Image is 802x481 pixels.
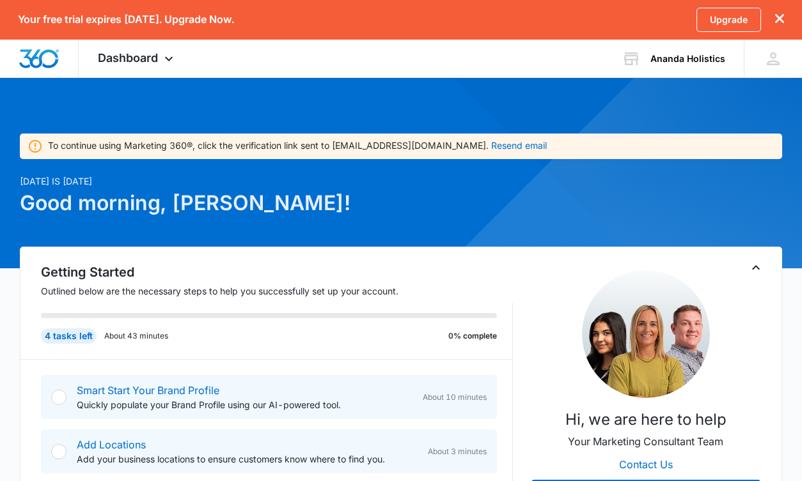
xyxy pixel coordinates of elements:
[77,438,146,451] a: Add Locations
[606,449,686,480] button: Contact Us
[20,174,523,188] p: [DATE] is [DATE]
[748,260,764,275] button: Toggle Collapse
[696,8,761,32] a: Upgrade
[20,188,523,218] h1: Good morning, [PERSON_NAME]!
[41,263,512,282] h2: Getting Started
[448,330,497,342] p: 0% complete
[77,384,219,397] a: Smart Start Your Brand Profile
[423,392,487,403] span: About 10 minutes
[491,141,547,150] button: Resend email
[565,408,727,431] p: Hi, we are here to help
[104,330,168,342] p: About 43 minutes
[568,434,723,449] p: Your Marketing Consultant Team
[98,51,158,65] span: Dashboard
[77,398,412,411] p: Quickly populate your Brand Profile using our AI-powered tool.
[650,54,725,64] div: account name
[41,284,512,298] p: Outlined below are the necessary steps to help you successfully set up your account.
[79,40,196,77] div: Dashboard
[77,452,417,466] p: Add your business locations to ensure customers know where to find you.
[428,446,487,457] span: About 3 minutes
[775,13,784,26] button: dismiss this dialog
[41,328,97,344] div: 4 tasks left
[18,13,234,26] p: Your free trial expires [DATE]. Upgrade Now.
[48,139,547,152] div: To continue using Marketing 360®, click the verification link sent to [EMAIL_ADDRESS][DOMAIN_NAME].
